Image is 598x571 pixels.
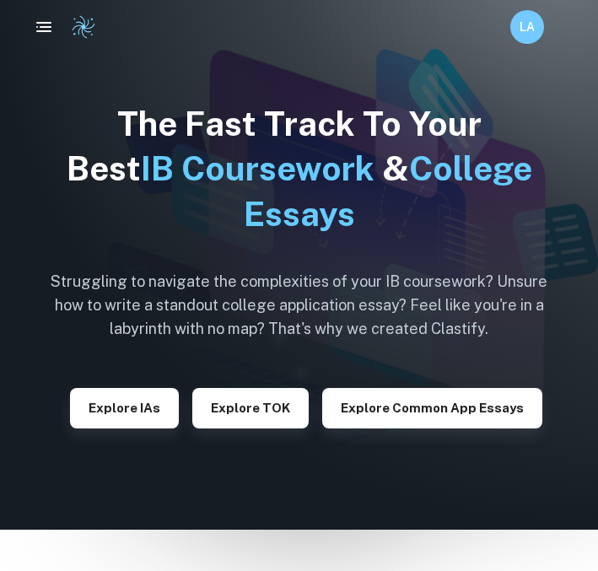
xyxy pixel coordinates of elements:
[244,148,532,233] span: College Essays
[322,399,542,415] a: Explore Common App essays
[70,399,179,415] a: Explore IAs
[141,148,374,188] span: IB Coursework
[322,388,542,428] button: Explore Common App essays
[518,18,537,36] h6: LA
[61,14,96,40] a: Clastify logo
[192,388,309,428] button: Explore TOK
[71,14,96,40] img: Clastify logo
[510,10,544,44] button: LA
[192,399,309,415] a: Explore TOK
[70,388,179,428] button: Explore IAs
[38,270,561,341] h6: Struggling to navigate the complexities of your IB coursework? Unsure how to write a standout col...
[38,101,561,236] h1: The Fast Track To Your Best &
